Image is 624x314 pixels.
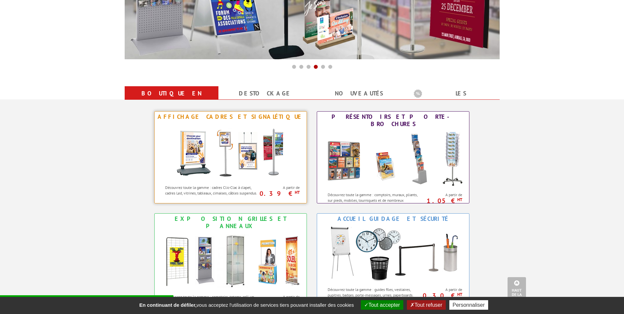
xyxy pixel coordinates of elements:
p: Découvrez toute la gamme : cadres Clic-Clac à clapet, cadres Led, vitrines, tableaux, cimaises, c... [165,185,259,196]
img: Présentoirs et Porte-brochures [321,129,465,189]
sup: HT [457,197,462,202]
img: Exposition Grilles et Panneaux [158,231,303,291]
p: Découvrez toute la gamme : comptoirs, muraux, pliants, sur pieds, mobiles, tourniquets et de nomb... [328,192,421,209]
span: A partir de [261,294,300,300]
img: Affichage Cadres et Signalétique [170,122,291,181]
a: Exposition Grilles et Panneaux Exposition Grilles et Panneaux Découvrez toute la gamme : comptoir... [154,213,307,305]
sup: HT [457,292,462,297]
button: Tout refuser [407,300,445,310]
span: A partir de [423,192,462,197]
strong: En continuant de défiler, [139,302,196,308]
p: Découvrez toute la gamme : guides files, vestiaires, pupitres, badges, porte-messages, urnes, pap... [328,287,421,298]
a: Les promotions [414,88,492,111]
a: Affichage Cadres et Signalétique Affichage Cadres et Signalétique Découvrez toute la gamme : cadr... [154,111,307,203]
a: Présentoirs et Porte-brochures Présentoirs et Porte-brochures Découvrez toute la gamme : comptoir... [317,111,469,203]
b: Les promotions [414,88,496,101]
a: Accueil Guidage et Sécurité Accueil Guidage et Sécurité Découvrez toute la gamme : guides files, ... [317,213,469,305]
div: Présentoirs et Porte-brochures [319,113,467,128]
button: Personnaliser (fenêtre modale) [449,300,488,310]
div: Accueil Guidage et Sécurité [319,215,467,222]
span: A partir de [261,185,300,190]
span: A partir de [423,287,462,292]
div: Exposition Grilles et Panneaux [156,215,305,230]
p: 0.30 € [420,294,462,298]
p: 1.05 € [420,199,462,203]
button: Tout accepter [361,300,403,310]
a: Destockage [226,88,304,99]
a: nouveautés [320,88,398,99]
sup: HT [295,190,300,195]
div: Affichage Cadres et Signalétique [156,113,305,120]
a: Haut de la page [508,277,526,304]
img: Accueil Guidage et Sécurité [321,224,465,283]
span: vous acceptez l'utilisation de services tiers pouvant installer des cookies [136,302,357,308]
p: Découvrez toute la gamme : comptoirs, totems, roll-up, vitrines, panneaux et grilles métalliques. [165,294,259,305]
a: Boutique en ligne [133,88,211,111]
p: 0.39 € [258,192,300,196]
